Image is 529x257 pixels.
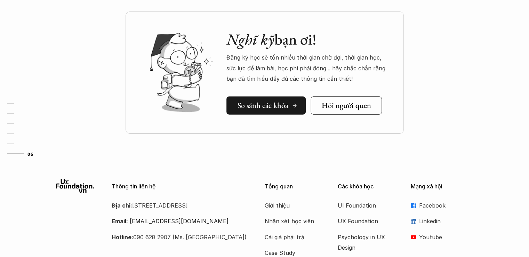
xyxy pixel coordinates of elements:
a: [EMAIL_ADDRESS][DOMAIN_NAME] [130,218,229,225]
strong: Địa chỉ: [112,202,132,209]
a: Psychology in UX Design [338,232,393,253]
p: Thông tin liên hệ [112,183,247,190]
a: UX Foundation [338,216,393,226]
p: Đăng ký học sẽ tốn nhiều thời gian chờ đợi, thời gian học, sức lực để làm bài, học phí phải đóng.... [226,52,390,84]
a: Linkedin [411,216,473,226]
p: Youtube [419,232,473,242]
strong: Hotline: [112,234,133,241]
a: Hỏi người quen [311,96,382,115]
strong: Email: [112,218,128,225]
a: Facebook [411,200,473,211]
a: So sánh các khóa [226,96,306,115]
h5: Hỏi người quen [322,101,371,110]
a: Youtube [411,232,473,242]
a: Cái giá phải trả [265,232,320,242]
p: 090 628 2907 (Ms. [GEOGRAPHIC_DATA]) [112,232,247,242]
p: Facebook [419,200,473,211]
a: 06 [7,150,40,158]
p: Tổng quan [265,183,327,190]
strong: 06 [27,151,33,156]
a: Giới thiệu [265,200,320,211]
a: UI Foundation [338,200,393,211]
h2: bạn ơi! [226,30,390,49]
p: Các khóa học [338,183,400,190]
h5: So sánh các khóa [238,101,288,110]
p: [STREET_ADDRESS] [112,200,247,211]
em: Nghĩ kỹ [226,29,274,49]
p: Mạng xã hội [411,183,473,190]
p: Linkedin [419,216,473,226]
a: Nhận xét học viên [265,216,320,226]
